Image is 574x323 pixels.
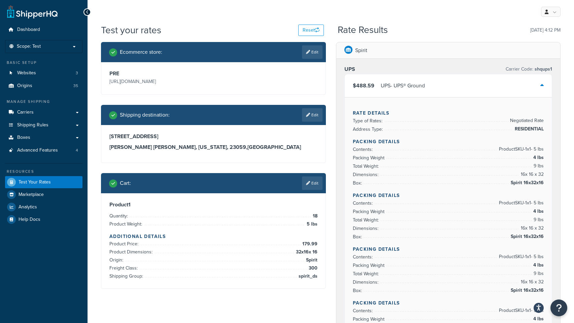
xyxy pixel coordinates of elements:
[353,270,380,277] span: Total Weight:
[506,65,552,74] p: Carrier Code:
[497,253,544,261] span: Product SKU-1 x 1 - 5 lbs
[304,256,317,264] span: Spirit
[109,248,154,255] span: Product Dimensions:
[533,66,552,73] span: shqups1
[5,99,82,105] div: Manage Shipping
[17,110,34,115] span: Carriers
[19,217,40,223] span: Help Docs
[311,212,317,220] span: 18
[5,201,82,213] a: Analytics
[353,225,380,232] span: Dimensions:
[353,200,374,207] span: Contents:
[353,253,374,260] span: Contents:
[344,66,355,73] h3: UPS
[353,82,374,89] span: $488.59
[109,220,144,228] span: Product Weight:
[532,207,544,215] span: 4 lbs
[5,80,82,92] a: Origins35
[109,240,140,247] span: Product Price:
[519,278,544,286] span: 16 x 16 x 32
[550,299,567,316] button: Open Resource Center
[307,264,317,272] span: 300
[302,108,323,122] a: Edit
[109,265,139,272] span: Freight Class:
[353,279,380,286] span: Dimensions:
[353,316,386,323] span: Packing Weight
[17,148,58,153] span: Advanced Features
[353,287,364,294] span: Box:
[109,70,212,77] h3: PRE
[5,60,82,66] div: Basic Setup
[497,307,544,315] span: Product SKU-1 x 1 - 5 lbs
[532,162,544,170] span: 9 lbs
[353,208,386,215] span: Packing Weight
[532,315,544,323] span: 4 lbs
[120,49,162,55] h2: Ecommerce store :
[353,171,380,178] span: Dimensions:
[76,148,78,153] span: 4
[353,246,544,253] h4: Packing Details
[532,261,544,269] span: 4 lbs
[5,213,82,226] a: Help Docs
[353,299,544,307] h4: Packing Details
[355,46,367,55] p: Spirit
[5,144,82,157] a: Advanced Features4
[508,117,544,125] span: Negotiated Rate
[5,24,82,36] a: Dashboard
[5,80,82,92] li: Origins
[353,154,386,161] span: Packing Weight
[73,83,78,89] span: 35
[19,204,37,210] span: Analytics
[353,216,380,224] span: Total Weight:
[109,77,212,86] p: [URL][DOMAIN_NAME]
[109,212,130,219] span: Quantity:
[353,146,374,153] span: Contents:
[353,126,384,133] span: Address Type:
[17,122,48,128] span: Shipping Rules
[513,125,544,133] span: RESIDENTIAL
[17,44,41,49] span: Scope: Test
[109,256,125,264] span: Origin:
[5,169,82,174] div: Resources
[353,233,364,240] span: Box:
[5,131,82,144] a: Boxes
[532,154,544,162] span: 4 lbs
[109,233,317,240] h4: Additional Details
[120,112,170,118] h2: Shipping destination :
[353,110,544,117] h4: Rate Details
[519,224,544,232] span: 16 x 16 x 32
[5,144,82,157] li: Advanced Features
[76,70,78,76] span: 3
[120,180,131,186] h2: Cart :
[509,179,544,187] span: Spirit 16x32x16
[5,176,82,188] a: Test Your Rates
[5,67,82,79] li: Websites
[519,170,544,178] span: 16 x 16 x 32
[301,240,317,248] span: 179.99
[109,273,145,280] span: Shipping Group:
[5,119,82,131] a: Shipping Rules
[109,133,317,140] h3: [STREET_ADDRESS]
[353,307,374,314] span: Contents:
[17,70,36,76] span: Websites
[497,199,544,207] span: Product SKU-1 x 1 - 5 lbs
[353,138,544,145] h4: Packing Details
[5,189,82,201] a: Marketplace
[532,270,544,278] span: 9 lbs
[509,233,544,241] span: Spirit 16x32x16
[101,24,161,37] h1: Test your rates
[5,106,82,119] a: Carriers
[353,192,544,199] h4: Packing Details
[353,163,380,170] span: Total Weight:
[302,45,323,59] a: Edit
[353,262,386,269] span: Packing Weight
[305,220,317,228] span: 5 lbs
[353,117,384,124] span: Type of Rates:
[353,179,364,187] span: Box:
[302,176,323,190] a: Edit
